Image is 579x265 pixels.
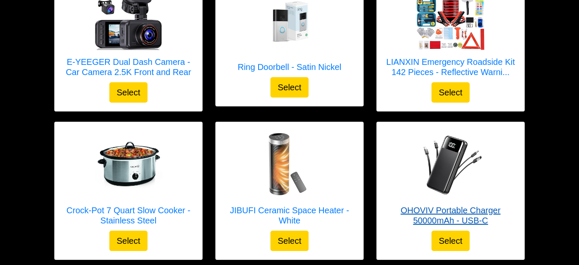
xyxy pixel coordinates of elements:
button: Select [270,77,309,98]
img: OHOVIV Portable Charger 50000mAh - USB-C [417,131,484,198]
button: Select [270,231,309,251]
h5: LIANXIN Emergency Roadside Kit 142 Pieces - Reflective Warni... [385,57,516,77]
img: JIBUFI Ceramic Space Heater - White [256,131,323,198]
button: Select [109,82,148,103]
h5: Ring Doorbell - Satin Nickel [238,62,342,72]
img: Crock-Pot 7 Quart Slow Cooker - Stainless Steel [95,137,162,192]
a: OHOVIV Portable Charger 50000mAh - USB-C OHOVIV Portable Charger 50000mAh - USB-C [385,131,516,231]
h5: Crock-Pot 7 Quart Slow Cooker - Stainless Steel [63,205,194,226]
a: Crock-Pot 7 Quart Slow Cooker - Stainless Steel Crock-Pot 7 Quart Slow Cooker - Stainless Steel [63,131,194,231]
a: JIBUFI Ceramic Space Heater - White JIBUFI Ceramic Space Heater - White [224,131,355,231]
h5: E-YEEGER Dual Dash Camera - Car Camera 2.5K Front and Rear [63,57,194,77]
button: Select [431,231,470,251]
button: Select [109,231,148,251]
button: Select [431,82,470,103]
h5: OHOVIV Portable Charger 50000mAh - USB-C [385,205,516,226]
h5: JIBUFI Ceramic Space Heater - White [224,205,355,226]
